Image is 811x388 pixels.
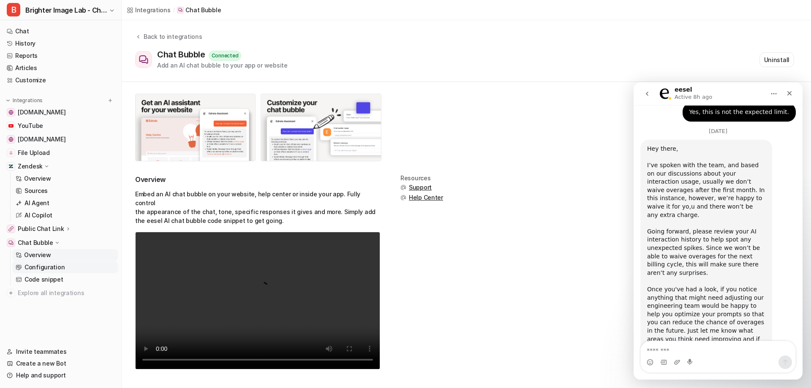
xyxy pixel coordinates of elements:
[3,50,118,62] a: Reports
[8,123,14,128] img: YouTube
[3,62,118,74] a: Articles
[3,120,118,132] a: YouTubeYouTube
[107,98,113,103] img: menu_add.svg
[12,197,118,209] a: AI Agent
[3,38,118,49] a: History
[18,108,65,117] span: [DOMAIN_NAME]
[185,6,221,14] p: Chat Bubble
[3,74,118,86] a: Customize
[127,5,171,14] a: Integrations
[209,51,242,61] div: Connected
[173,6,175,14] span: /
[177,6,221,14] a: Chat Bubble
[8,110,14,115] img: brighterimagelab.com
[12,274,118,285] a: Code snippet
[8,164,14,169] img: Zendesk
[145,273,158,287] button: Send a message…
[5,98,11,103] img: expand menu
[40,277,47,283] button: Upload attachment
[157,49,209,60] div: Chat Bubble
[18,239,53,247] p: Chat Bubble
[8,226,14,231] img: Public Chat Link
[759,52,794,67] button: Uninstall
[12,173,118,185] a: Overview
[135,5,171,14] div: Integrations
[24,187,48,195] p: Sources
[54,277,60,283] button: Start recording
[7,3,20,16] span: B
[400,183,443,192] button: Support
[3,106,118,118] a: brighterimagelab.com[DOMAIN_NAME]
[24,174,51,183] p: Overview
[634,82,803,380] iframe: Intercom live chat
[18,122,43,130] span: YouTube
[135,232,380,369] video: Your browser does not support the video tag.
[12,209,118,221] a: AI Copilot
[8,240,14,245] img: Chat Bubble
[400,195,406,201] img: support.svg
[157,61,288,70] div: Add an AI chat bubble to your app or website
[24,275,63,284] p: Code snippet
[14,62,132,294] div: Hey there, I’ve spoken with the team, and based on our discussions about your interaction usage, ...
[12,185,118,197] a: Sources
[3,133,118,145] a: shop.brighterimagelab.com[DOMAIN_NAME]
[13,277,20,283] button: Emoji picker
[13,97,43,104] p: Integrations
[409,183,432,192] span: Support
[18,286,114,300] span: Explore all integrations
[400,185,406,190] img: support.svg
[7,57,139,299] div: Hey there,I’ve spoken with the team, and based on our discussions about your interaction usage, u...
[400,175,443,182] div: Resources
[3,369,118,381] a: Help and support
[3,358,118,369] a: Create a new Bot
[3,287,118,299] a: Explore all integrations
[3,25,118,37] a: Chat
[24,263,65,271] p: Configuration
[135,190,380,225] p: Embed an AI chat bubble on your website, help center or inside your app. Fully control the appear...
[3,346,118,358] a: Invite teammates
[400,193,443,202] button: Help Center
[7,289,15,297] img: explore all integrations
[141,32,202,41] div: Back to integrations
[24,199,49,207] p: AI Agent
[18,135,65,144] span: [DOMAIN_NAME]
[12,261,118,273] a: Configuration
[3,96,45,105] button: Integrations
[135,175,380,185] h2: Overview
[135,32,202,49] button: Back to integrations
[8,137,14,142] img: shop.brighterimagelab.com
[24,251,51,259] p: Overview
[18,225,64,233] p: Public Chat Link
[18,162,43,171] p: Zendesk
[8,150,14,155] img: File Upload
[7,57,162,318] div: eesel says…
[24,211,52,220] p: AI Copilot
[25,4,107,16] span: Brighter Image Lab - Chat
[7,259,162,273] textarea: Message…
[409,193,443,202] span: Help Center
[3,147,118,159] a: File UploadFile Upload
[18,149,50,157] span: File Upload
[12,249,118,261] a: Overview
[27,277,33,283] button: Gif picker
